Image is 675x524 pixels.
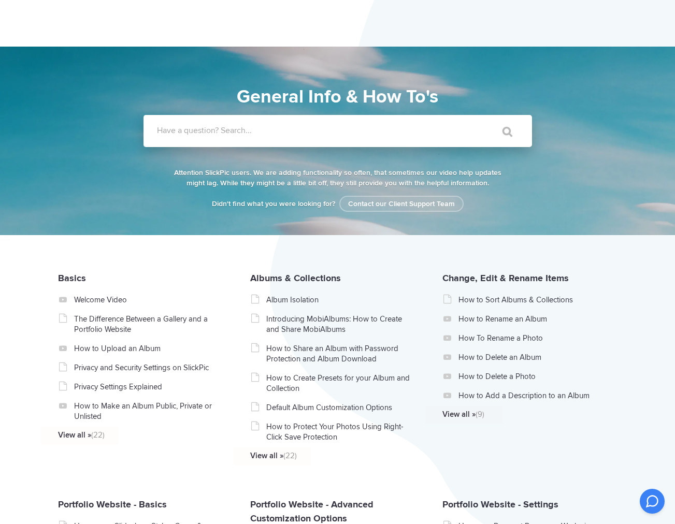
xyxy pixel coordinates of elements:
[58,272,86,284] a: Basics
[442,499,558,510] a: Portfolio Website - Settings
[442,272,569,284] a: Change, Edit & Rename Items
[266,421,413,442] a: How to Protect Your Photos Using Right-Click Save Protection
[458,295,605,305] a: How to Sort Albums & Collections
[266,343,413,364] a: How to Share an Album with Password Protection and Album Download
[74,314,221,334] a: The Difference Between a Gallery and a Portfolio Website
[250,272,341,284] a: Albums & Collections
[266,295,413,305] a: Album Isolation
[74,343,221,354] a: How to Upload an Album
[250,499,374,524] a: Portfolio Website - Advanced Customization Options
[97,83,579,111] h1: General Info & How To's
[172,168,504,188] p: Attention SlickPic users. We are adding functionality so often, that sometimes our video help upd...
[250,450,397,461] a: View all »(22)
[458,333,605,343] a: How To Rename a Photo
[58,430,205,440] a: View all »(22)
[442,409,589,419] a: View all »(9)
[458,314,605,324] a: How to Rename an Album
[74,295,221,305] a: Welcome Video
[157,125,545,136] label: Have a question? Search...
[172,199,504,209] p: Didn't find what you were looking for?
[458,352,605,362] a: How to Delete an Album
[74,382,221,392] a: Privacy Settings Explained
[458,390,605,401] a: How to Add a Description to an Album
[266,402,413,413] a: Default Album Customization Options
[266,314,413,334] a: Introducing MobiAlbums: How to Create and Share MobiAlbums
[74,401,221,421] a: How to Make an Album Public, Private or Unlisted
[458,371,605,382] a: How to Delete a Photo
[481,119,524,144] input: 
[74,362,221,373] a: Privacy and Security Settings on SlickPic
[58,499,167,510] a: Portfolio Website - Basics
[266,373,413,394] a: How to Create Presets for your Album and Collection
[339,196,464,212] a: Contact our Client Support Team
